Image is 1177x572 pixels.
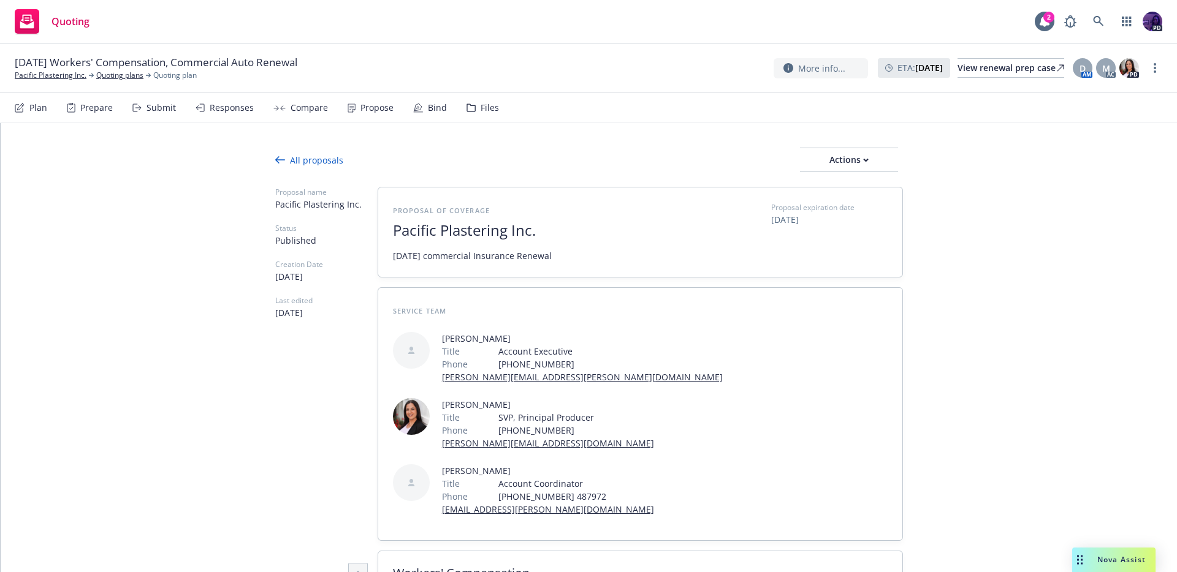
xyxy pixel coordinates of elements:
span: Quoting plan [153,70,197,81]
span: Pacific Plastering Inc. [393,222,693,239]
span: [PERSON_NAME] [442,398,654,411]
a: View renewal prep case [958,58,1064,78]
div: Compare [291,103,328,113]
img: employee photo [393,398,430,435]
span: [PHONE_NUMBER] [498,358,723,371]
div: Plan [29,103,47,113]
img: photo [1143,12,1162,31]
span: Quoting [51,17,90,26]
div: Files [481,103,499,113]
img: photo [1119,58,1139,78]
span: [DATE] [275,306,378,319]
a: [PERSON_NAME][EMAIL_ADDRESS][PERSON_NAME][DOMAIN_NAME] [442,371,723,383]
a: Search [1086,9,1111,34]
span: [PHONE_NUMBER] [498,424,654,437]
div: Submit [147,103,176,113]
button: More info... [774,58,868,78]
span: Account Coordinator [498,477,654,490]
span: Phone [442,490,468,503]
span: Creation Date [275,259,378,270]
div: 2 [1043,12,1054,23]
a: [PERSON_NAME][EMAIL_ADDRESS][DOMAIN_NAME] [442,437,654,449]
span: Status [275,223,378,234]
span: Proposal of coverage [393,206,490,215]
a: more [1148,61,1162,75]
span: Service Team [393,306,446,315]
span: Proposal expiration date [771,202,855,213]
span: Phone [442,358,468,371]
span: [DATE] commercial Insurance Renewal [393,249,552,262]
strong: [DATE] [915,62,943,73]
span: [DATE] [275,270,378,283]
span: Title [442,345,460,358]
div: All proposals [275,154,343,167]
a: Switch app [1114,9,1139,34]
div: Prepare [80,103,113,113]
span: Phone [442,424,468,437]
span: Published [275,234,378,247]
span: [PERSON_NAME] [442,332,723,345]
span: M [1102,62,1110,75]
span: More info... [798,62,845,75]
div: View renewal prep case [958,59,1064,77]
a: [EMAIL_ADDRESS][PERSON_NAME][DOMAIN_NAME] [442,503,654,515]
span: [PERSON_NAME] [442,464,654,477]
div: Drag to move [1072,548,1087,572]
div: Responses [210,103,254,113]
span: ETA : [897,61,943,74]
div: Bind [428,103,447,113]
span: Account Executive [498,345,723,358]
span: Proposal name [275,187,378,198]
span: Title [442,477,460,490]
button: Nova Assist [1072,548,1156,572]
button: Actions [800,148,898,172]
span: Pacific Plastering Inc. [275,198,378,211]
a: Report a Bug [1058,9,1083,34]
span: [PHONE_NUMBER] 487972 [498,490,654,503]
span: Nova Assist [1097,554,1146,565]
div: Propose [360,103,394,113]
a: Pacific Plastering Inc. [15,70,86,81]
span: [DATE] [771,213,888,226]
a: Quoting [10,4,94,39]
span: Title [442,411,460,424]
span: [DATE] Workers' Compensation, Commercial Auto Renewal [15,55,297,70]
a: Quoting plans [96,70,143,81]
span: Last edited [275,295,378,306]
span: D [1080,62,1086,75]
span: SVP, Principal Producer [498,411,654,424]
